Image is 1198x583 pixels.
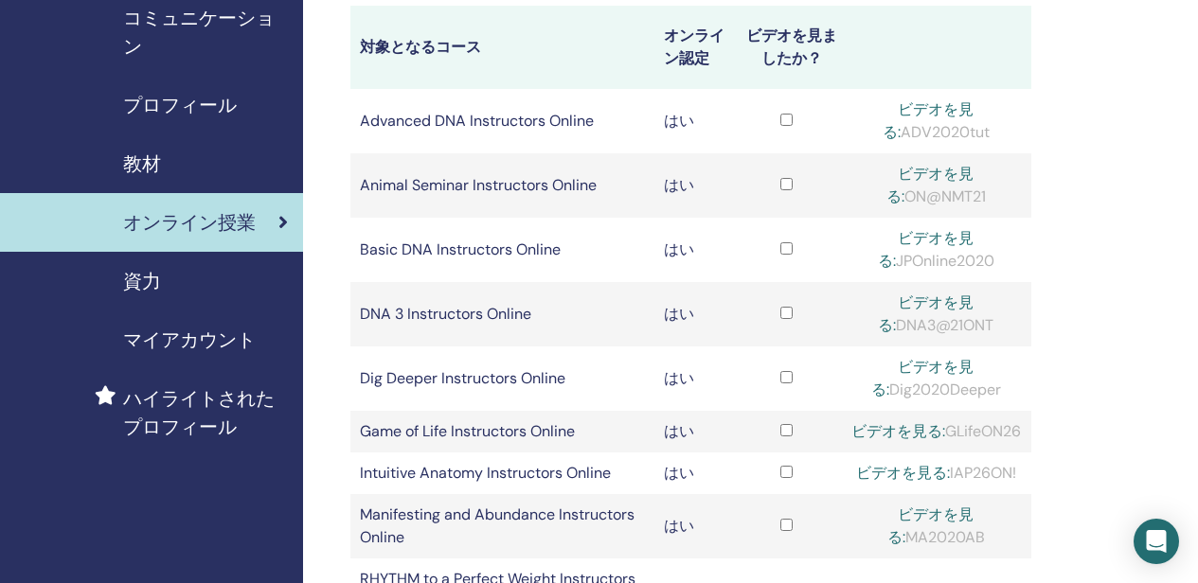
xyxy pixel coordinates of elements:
div: ON@NMT21 [849,163,1021,208]
td: はい [654,153,734,218]
a: ビデオを見る: [856,463,950,483]
div: ADV2020tut [849,98,1021,144]
a: ビデオを見る: [883,99,974,142]
span: ハイライトされたプロフィール [123,384,288,441]
a: ビデオを見る: [886,164,974,206]
td: はい [654,89,734,153]
div: JPOnline2020 [849,227,1021,273]
div: GLifeON26 [849,420,1021,443]
td: はい [654,282,734,346]
td: Basic DNA Instructors Online [350,218,654,282]
td: Intuitive Anatomy Instructors Online [350,452,654,494]
th: ビデオを見ましたか？ [734,6,841,89]
td: Dig Deeper Instructors Online [350,346,654,411]
div: DNA3@21ONT [849,291,1021,337]
div: IAP26ON! [849,462,1021,485]
td: はい [654,218,734,282]
a: ビデオを見る: [887,504,974,547]
td: Manifesting and Abundance Instructors Online [350,494,654,558]
a: ビデオを見る: [878,228,974,271]
span: コミュニケーション [123,4,288,61]
td: はい [654,452,734,494]
td: はい [654,411,734,452]
td: はい [654,494,734,558]
a: ビデオを見る: [851,421,945,441]
th: 対象となるコース [350,6,654,89]
div: MA2020AB [849,503,1021,549]
div: Open Intercom Messenger [1134,519,1179,564]
a: ビデオを見る: [871,357,974,399]
td: Advanced DNA Instructors Online [350,89,654,153]
span: 教材 [123,150,161,178]
td: はい [654,346,734,411]
td: Game of Life Instructors Online [350,411,654,452]
th: オンライン認定 [654,6,734,89]
td: Animal Seminar Instructors Online [350,153,654,218]
span: 資力 [123,267,161,295]
span: プロフィール [123,91,237,119]
a: ビデオを見る: [878,292,974,335]
td: DNA 3 Instructors Online [350,282,654,346]
div: Dig2020Deeper [849,356,1021,401]
span: オンライン授業 [123,208,256,237]
span: マイアカウント [123,326,256,354]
